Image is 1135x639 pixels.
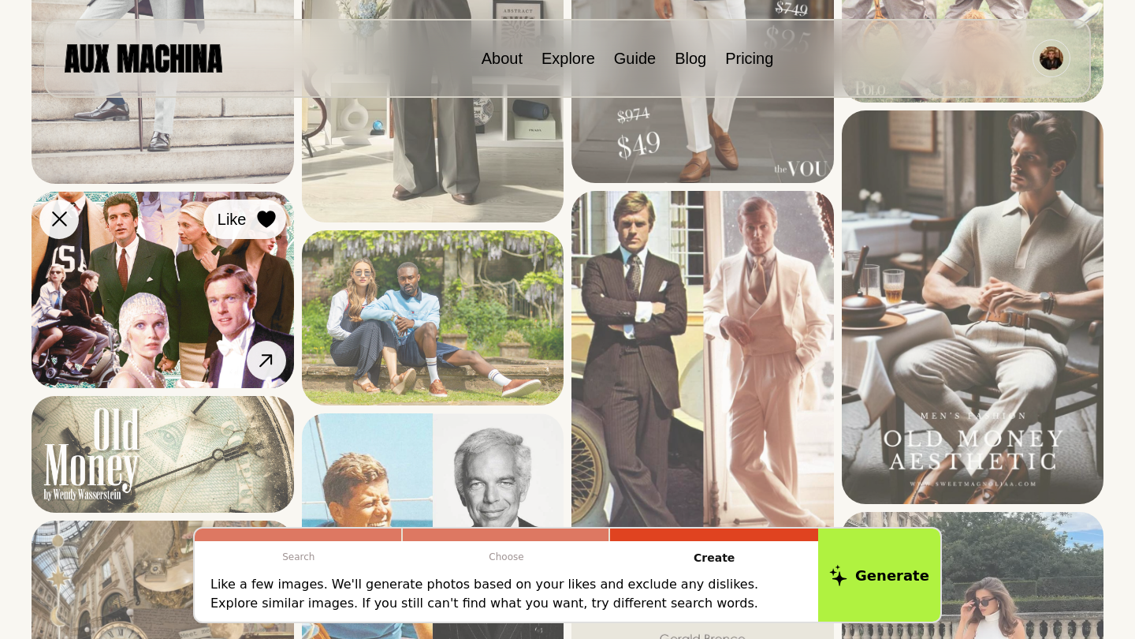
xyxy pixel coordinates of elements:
p: Choose [403,541,611,573]
a: Pricing [725,50,773,67]
button: Generate [818,529,940,622]
img: Search result [842,110,1104,504]
img: Search result [32,192,294,388]
a: Guide [614,50,656,67]
button: Like [203,200,286,239]
img: Search result [302,230,564,405]
img: AUX MACHINA [65,44,222,72]
img: Avatar [1040,47,1063,70]
a: About [482,50,523,67]
img: Search result [571,191,834,585]
p: Search [195,541,403,573]
p: Create [610,541,818,575]
span: Like [218,207,247,231]
a: Blog [675,50,706,67]
img: Search result [32,396,294,512]
a: Explore [541,50,595,67]
p: Like a few images. We'll generate photos based on your likes and exclude any dislikes. Explore si... [210,575,802,613]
